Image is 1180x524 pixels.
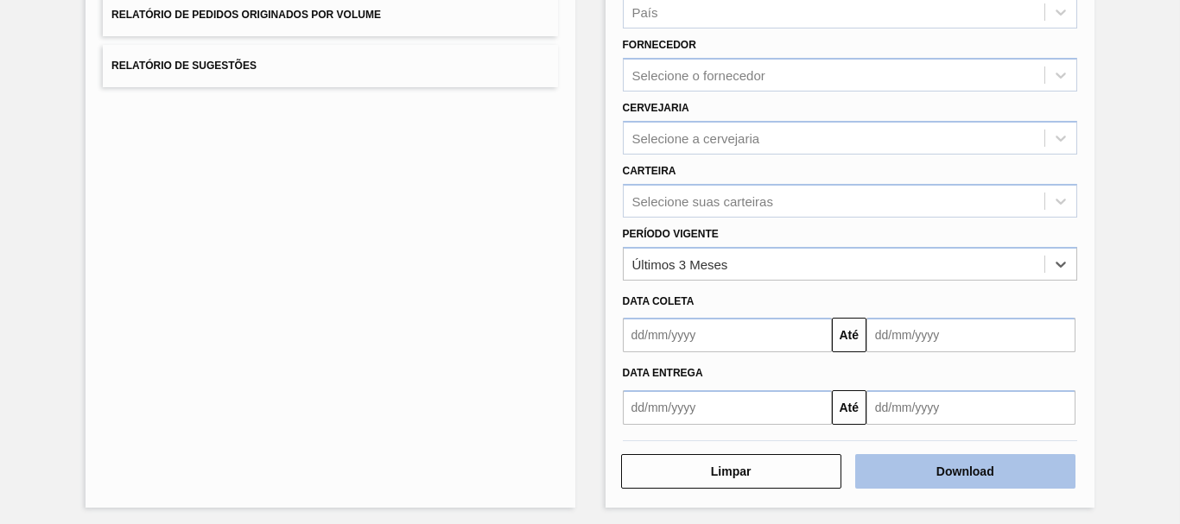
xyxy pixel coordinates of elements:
label: Fornecedor [623,39,696,51]
span: Relatório de Sugestões [111,60,257,72]
button: Até [832,390,866,425]
label: Cervejaria [623,102,689,114]
button: Até [832,318,866,352]
div: Selecione a cervejaria [632,130,760,145]
label: Período Vigente [623,228,719,240]
input: dd/mm/yyyy [866,318,1075,352]
span: Data entrega [623,367,703,379]
input: dd/mm/yyyy [866,390,1075,425]
span: Data coleta [623,295,695,307]
div: Últimos 3 Meses [632,256,728,271]
input: dd/mm/yyyy [623,318,832,352]
div: Selecione o fornecedor [632,68,765,83]
div: País [632,5,658,20]
div: Selecione suas carteiras [632,193,773,208]
button: Relatório de Sugestões [103,45,557,87]
input: dd/mm/yyyy [623,390,832,425]
span: Relatório de Pedidos Originados por Volume [111,9,381,21]
button: Limpar [621,454,841,489]
button: Download [855,454,1075,489]
label: Carteira [623,165,676,177]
